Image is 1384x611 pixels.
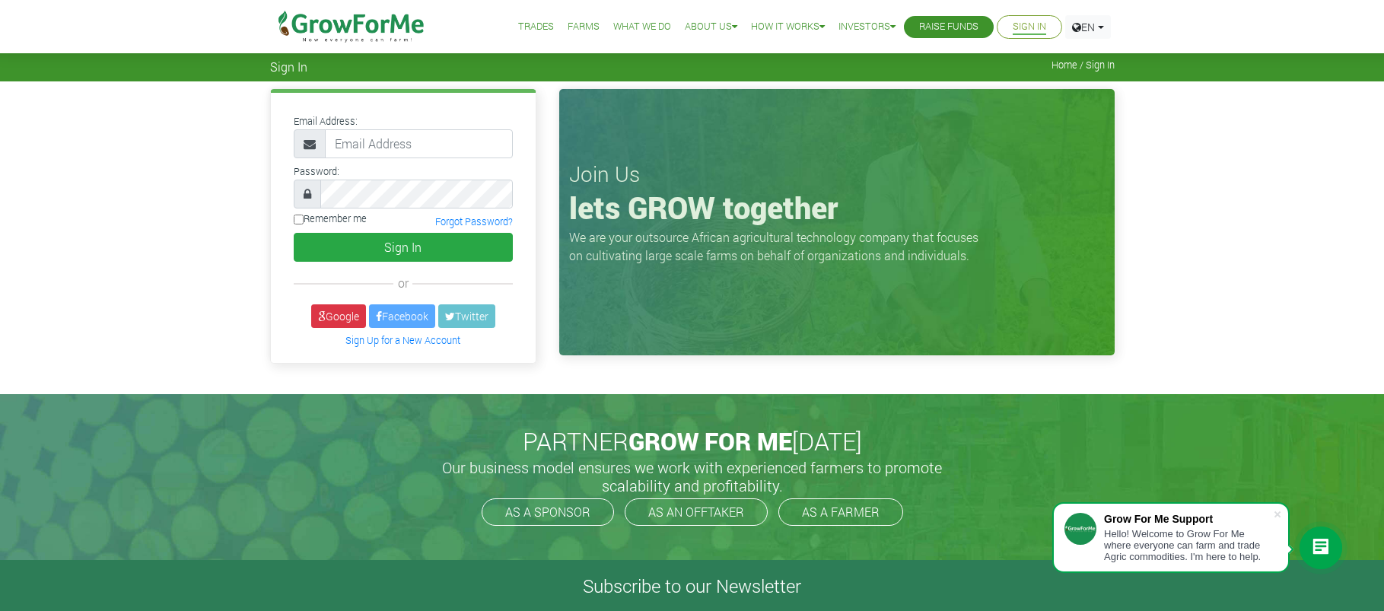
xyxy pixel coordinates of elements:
a: Sign Up for a New Account [345,334,460,346]
input: Remember me [294,215,304,224]
span: Home / Sign In [1052,59,1115,71]
button: Sign In [294,233,513,262]
h3: Join Us [569,161,1105,187]
h1: lets GROW together [569,189,1105,226]
span: Sign In [270,59,307,74]
h4: Subscribe to our Newsletter [19,575,1365,597]
a: Trades [518,19,554,35]
span: GROW FOR ME [628,425,792,457]
a: How it Works [751,19,825,35]
a: What We Do [613,19,671,35]
a: Farms [568,19,600,35]
div: or [294,274,513,292]
a: Raise Funds [919,19,978,35]
label: Password: [294,164,339,179]
a: EN [1065,15,1111,39]
a: About Us [685,19,737,35]
p: We are your outsource African agricultural technology company that focuses on cultivating large s... [569,228,988,265]
a: AS AN OFFTAKER [625,498,768,526]
label: Remember me [294,212,367,226]
input: Email Address [325,129,513,158]
a: AS A SPONSOR [482,498,614,526]
a: Google [311,304,366,328]
a: AS A FARMER [778,498,903,526]
div: Grow For Me Support [1104,513,1273,525]
a: Sign In [1013,19,1046,35]
a: Forgot Password? [435,215,513,228]
a: Investors [838,19,896,35]
div: Hello! Welcome to Grow For Me where everyone can farm and trade Agric commodities. I'm here to help. [1104,528,1273,562]
label: Email Address: [294,114,358,129]
h5: Our business model ensures we work with experienced farmers to promote scalability and profitabil... [426,458,959,495]
h2: PARTNER [DATE] [276,427,1109,456]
